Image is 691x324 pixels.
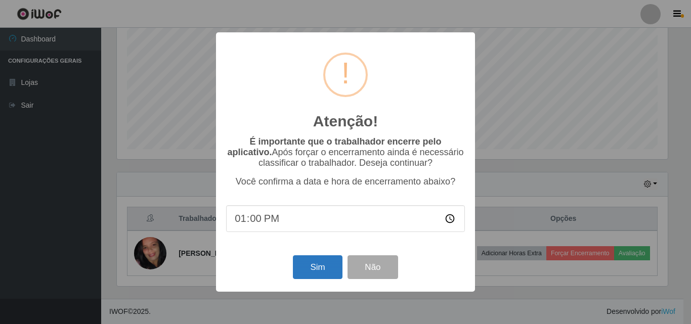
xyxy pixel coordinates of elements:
[348,255,398,279] button: Não
[293,255,342,279] button: Sim
[227,136,441,157] b: É importante que o trabalhador encerre pelo aplicativo.
[313,112,378,130] h2: Atenção!
[226,176,465,187] p: Você confirma a data e hora de encerramento abaixo?
[226,136,465,168] p: Após forçar o encerramento ainda é necessário classificar o trabalhador. Deseja continuar?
